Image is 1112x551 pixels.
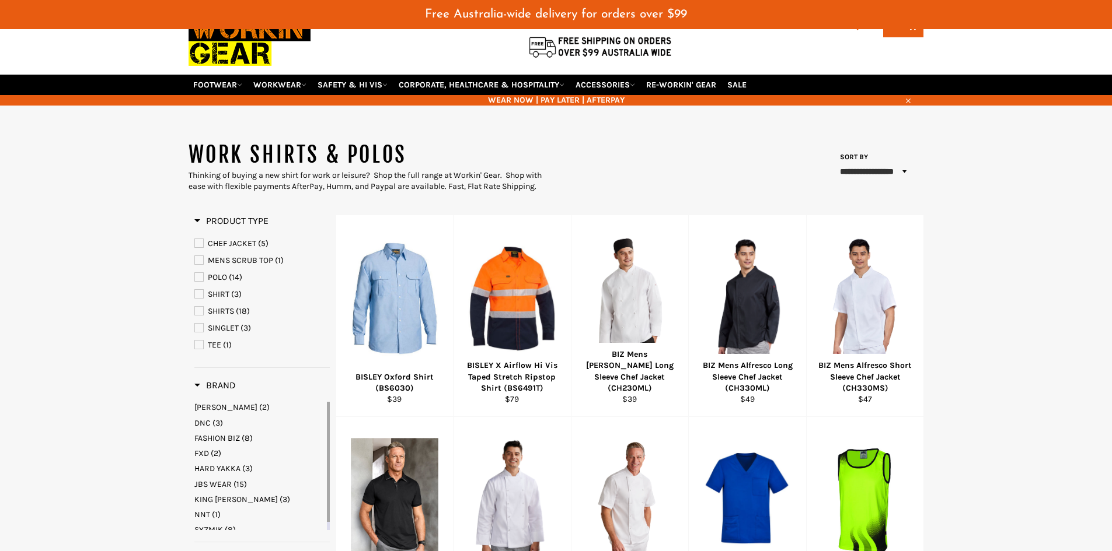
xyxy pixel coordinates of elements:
span: (8) [225,525,236,535]
span: HARD YAKKA [194,464,240,473]
span: WEAR NOW | PAY LATER | AFTERPAY [189,94,924,106]
label: Sort by [836,152,869,162]
span: (18) [236,306,250,316]
h3: Product Type [194,215,269,227]
div: $39 [578,394,681,405]
a: ACCESSORIES [571,75,640,95]
span: NNT [194,510,210,520]
a: Workin Gear CH330MS BIZ Mens Alfresco Short Sleeve Chef Jacket (CH330MS) $47 [806,215,924,417]
a: HARD YAKKA [194,463,325,474]
div: $79 [461,394,564,405]
div: $47 [814,394,916,405]
span: CHEF JACKET [208,238,256,248]
span: (2) [211,448,221,458]
img: Flat $9.95 shipping Australia wide [527,34,673,59]
span: KING [PERSON_NAME] [194,494,278,504]
span: SHIRT [208,289,229,299]
span: (2) [259,402,270,412]
span: (15) [233,479,247,489]
div: BIZ Mens Alfresco Long Sleeve Chef Jacket (CH330ML) [696,360,799,394]
span: SHIRTS [208,306,234,316]
a: CHEF JACKET [194,237,330,250]
a: JBS WEAR [194,479,325,490]
a: BISLEY [194,402,325,413]
span: (8) [242,433,253,443]
a: FASHION BIZ [194,433,325,444]
a: DNC [194,417,325,429]
span: (5) [258,238,269,248]
a: MENS SCRUB TOP [194,254,330,267]
span: Brand [194,380,236,391]
a: SAFETY & HI VIS [313,75,392,95]
div: $49 [696,394,799,405]
span: (14) [229,272,242,282]
img: Workin Gear CH330MS [821,236,909,360]
img: Workin Gear leaders in Workwear, Safety Boots, PPE, Uniforms. Australia's No.1 in Workwear [189,8,311,74]
span: POLO [208,272,227,282]
a: RE-WORKIN' GEAR [642,75,721,95]
div: BISLEY X Airflow Hi Vis Taped Stretch Ripstop Shirt (BS6491T) [461,360,564,394]
span: (3) [242,464,253,473]
div: $39 [343,394,446,405]
a: WORKWEAR [249,75,311,95]
div: Thinking of buying a new shirt for work or leisure? Shop the full range at Workin' Gear. Shop wit... [189,170,556,192]
a: BISLEY X Airflow Hi Vis Taped Stretch Ripstop Shirt (BS6491T) - Workin' Gear BISLEY X Airflow Hi ... [453,215,571,417]
span: JBS WEAR [194,479,232,489]
span: (1) [275,255,284,265]
a: TEE [194,339,330,352]
a: POLO [194,271,330,284]
div: BIZ Mens Alfresco Short Sleeve Chef Jacket (CH330MS) [814,360,916,394]
span: (1) [223,340,232,350]
span: (3) [231,289,242,299]
span: [PERSON_NAME] [194,402,257,412]
a: KING GEE [194,494,325,505]
span: (3) [212,418,223,428]
img: BISLEY BS6030 Oxford Shirt - Workin Gear [351,240,439,357]
span: FXD [194,448,209,458]
span: FASHION BIZ [194,433,240,443]
a: SALE [723,75,751,95]
a: SHIRT [194,288,330,301]
span: SYZMIK [194,525,223,535]
div: BIZ Mens [PERSON_NAME] Long Sleeve Chef Jacket (CH230ML) [578,349,681,394]
span: MENS SCRUB TOP [208,255,273,265]
a: SYZMIK [194,524,325,535]
span: (3) [240,323,251,333]
h3: Brand [194,380,236,391]
span: TEE [208,340,221,350]
div: BISLEY Oxford Shirt (BS6030) [343,371,446,394]
a: BIZ Mens Al Dente Long Sleeve Chef Jacket (CH230ML) - Workin' Gear BIZ Mens [PERSON_NAME] Long Sl... [571,215,689,417]
a: CORPORATE, HEALTHCARE & HOSPITALITY [394,75,569,95]
span: (3) [280,494,290,504]
a: BISLEY BS6030 Oxford Shirt - Workin Gear BISLEY Oxford Shirt (BS6030) $39 [336,215,454,417]
span: (1) [212,510,221,520]
span: SINGLET [208,323,239,333]
a: NNT [194,509,325,520]
a: FOOTWEAR [189,75,247,95]
img: BIZ Mens Alfresco Long Sleeve Chef Jacket (CH330ML) - Workin' Gear [703,236,792,360]
a: BIZ Mens Alfresco Long Sleeve Chef Jacket (CH330ML) - Workin' Gear BIZ Mens Alfresco Long Sleeve ... [688,215,806,417]
span: Free Australia-wide delivery for orders over $99 [425,8,687,20]
a: SHIRTS [194,305,330,318]
a: FXD [194,448,325,459]
a: SINGLET [194,322,330,335]
img: BIZ Mens Al Dente Long Sleeve Chef Jacket (CH230ML) - Workin' Gear [586,236,674,360]
h1: WORK SHIRTS & POLOS [189,141,556,170]
span: Product Type [194,215,269,226]
span: DNC [194,418,211,428]
img: BISLEY X Airflow Hi Vis Taped Stretch Ripstop Shirt (BS6491T) - Workin' Gear [468,240,556,357]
